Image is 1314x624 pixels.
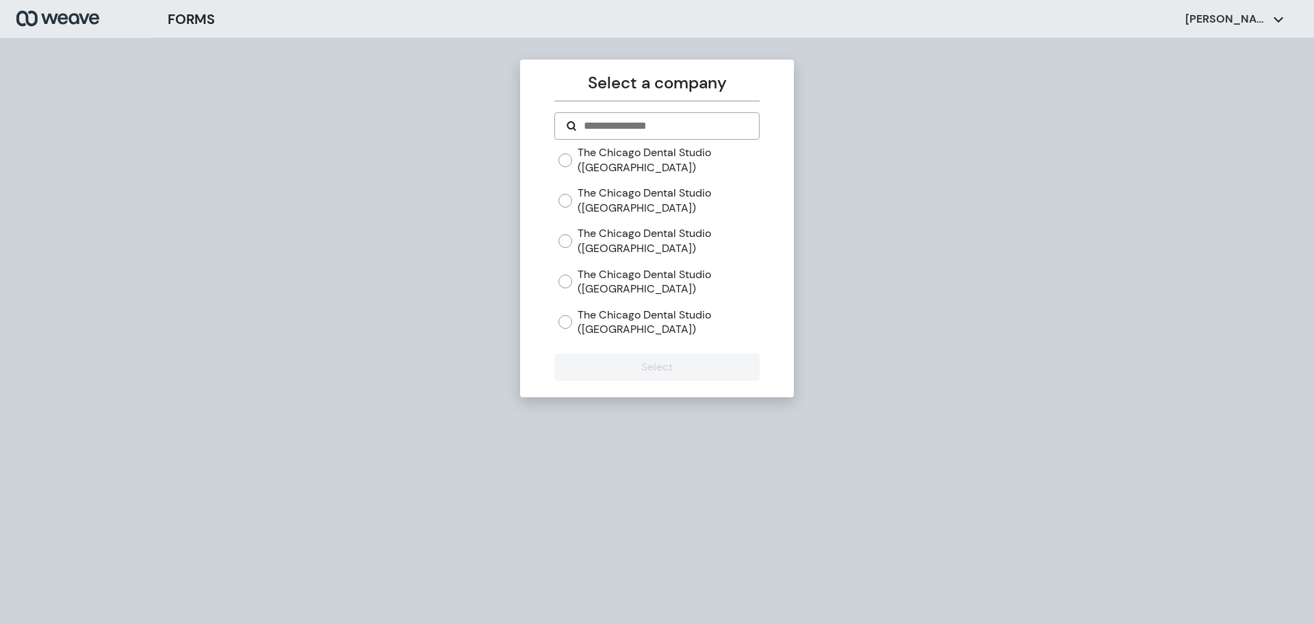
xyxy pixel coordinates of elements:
p: Select a company [554,71,759,95]
label: The Chicago Dental Studio ([GEOGRAPHIC_DATA]) [578,308,759,337]
label: The Chicago Dental Studio ([GEOGRAPHIC_DATA]) [578,186,759,215]
button: Select [554,353,759,381]
label: The Chicago Dental Studio ([GEOGRAPHIC_DATA]) [578,226,759,255]
label: The Chicago Dental Studio ([GEOGRAPHIC_DATA]) [578,267,759,297]
p: [PERSON_NAME] [1185,12,1267,27]
h3: FORMS [168,9,215,29]
input: Search [582,118,747,134]
label: The Chicago Dental Studio ([GEOGRAPHIC_DATA]) [578,145,759,175]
